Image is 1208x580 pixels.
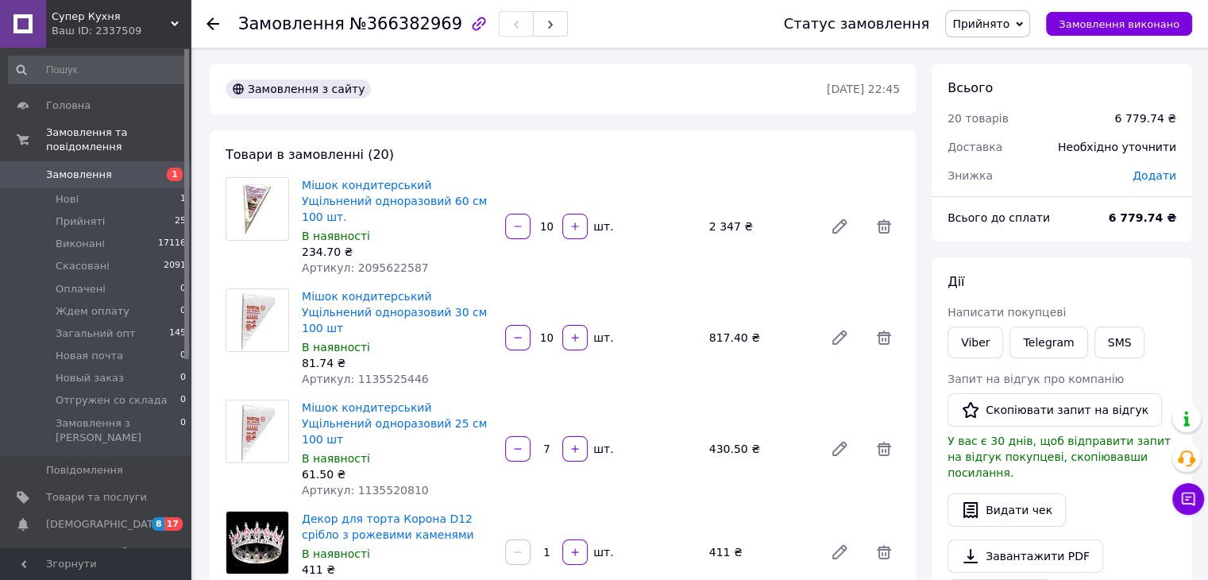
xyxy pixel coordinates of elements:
[180,349,186,363] span: 0
[46,99,91,113] span: Головна
[302,244,492,260] div: 234.70 ₴
[1114,110,1176,126] div: 6 779.74 ₴
[589,330,615,346] div: шт.
[947,373,1124,385] span: Запит на відгук про компанію
[824,536,855,568] a: Редагувати
[868,322,900,354] span: Видалити
[302,512,474,541] a: Декор для торта Корона D12 срібло з рожевими каменями
[589,441,615,457] div: шт.
[152,517,164,531] span: 8
[56,327,136,341] span: Загальний опт
[868,211,900,242] span: Видалити
[56,237,105,251] span: Виконані
[1108,211,1176,224] b: 6 779.74 ₴
[589,544,615,560] div: шт.
[226,400,288,462] img: Мішок кондитерський Ущільнений одноразовий 25 см 100 шт
[46,126,191,154] span: Замовлення та повідомлення
[824,322,855,354] a: Редагувати
[237,178,276,240] img: Мішок кондитерський Ущільнений одноразовий 60 см 100 шт.
[868,433,900,465] span: Видалити
[169,327,186,341] span: 145
[1009,327,1087,358] a: Telegram
[824,433,855,465] a: Редагувати
[46,168,112,182] span: Замовлення
[180,282,186,296] span: 0
[302,373,429,385] span: Артикул: 1135525446
[952,17,1009,30] span: Прийнято
[56,304,129,319] span: Ждем оплату
[8,56,187,84] input: Пошук
[827,83,900,95] time: [DATE] 22:45
[302,401,487,446] a: Мішок кондитерський Ущільнений одноразовий 25 см 100 шт
[302,230,370,242] span: В наявності
[164,259,186,273] span: 2091
[52,24,191,38] div: Ваш ID: 2337509
[302,290,487,334] a: Мішок кондитерський Ущільнений одноразовий 30 см 100 шт
[180,304,186,319] span: 0
[226,79,371,99] div: Замовлення з сайту
[947,112,1009,125] span: 20 товарів
[784,16,930,32] div: Статус замовлення
[46,517,164,532] span: [DEMOGRAPHIC_DATA]
[238,14,345,33] span: Замовлення
[226,289,288,351] img: Мішок кондитерський Ущільнений одноразовий 30 см 100 шт
[1059,18,1179,30] span: Замовлення виконано
[56,416,180,445] span: Замовлення з [PERSON_NAME]
[56,192,79,207] span: Нові
[46,463,123,478] span: Повідомлення
[1133,169,1176,182] span: Додати
[158,237,186,251] span: 17116
[56,371,124,385] span: Новый заказ
[56,259,110,273] span: Скасовані
[302,261,429,274] span: Артикул: 2095622587
[180,371,186,385] span: 0
[302,452,370,465] span: В наявності
[56,349,123,363] span: Новая почта
[180,192,186,207] span: 1
[302,341,370,354] span: В наявності
[1048,130,1186,164] div: Необхідно уточнити
[1172,483,1204,515] button: Чат з покупцем
[302,466,492,482] div: 61.50 ₴
[180,393,186,408] span: 0
[56,282,106,296] span: Оплачені
[1094,327,1145,358] button: SMS
[302,179,487,223] a: Мішок кондитерський Ущільнений одноразовий 60 см 100 шт.
[947,306,1066,319] span: Написати покупцеві
[703,541,817,563] div: 411 ₴
[206,16,219,32] div: Повернутися назад
[947,435,1171,479] span: У вас є 30 днів, щоб відправити запит на відгук покупцеві, скопіювавши посилання.
[947,274,964,289] span: Дії
[302,562,492,578] div: 411 ₴
[52,10,171,24] span: Супер Кухня
[589,218,615,234] div: шт.
[167,168,183,181] span: 1
[164,517,183,531] span: 17
[947,169,993,182] span: Знижка
[947,539,1103,573] a: Завантажити PDF
[703,327,817,349] div: 817.40 ₴
[46,545,147,574] span: Показники роботи компанії
[947,141,1002,153] span: Доставка
[703,215,817,238] div: 2 347 ₴
[302,484,429,497] span: Артикул: 1135520810
[824,211,855,242] a: Редагувати
[226,512,288,574] img: Декор для торта Корона D12 срібло з рожевими каменями
[175,215,186,229] span: 25
[947,211,1050,224] span: Всього до сплати
[947,393,1162,427] button: Скопіювати запит на відгук
[180,416,186,445] span: 0
[1046,12,1192,36] button: Замовлення виконано
[226,147,394,162] span: Товари в замовленні (20)
[46,490,147,505] span: Товари та послуги
[947,493,1066,527] button: Видати чек
[703,438,817,460] div: 430.50 ₴
[868,536,900,568] span: Видалити
[302,355,492,371] div: 81.74 ₴
[56,215,105,229] span: Прийняті
[947,327,1003,358] a: Viber
[56,393,167,408] span: Отгружен со склада
[349,14,462,33] span: №366382969
[947,80,993,95] span: Всього
[302,547,370,560] span: В наявності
